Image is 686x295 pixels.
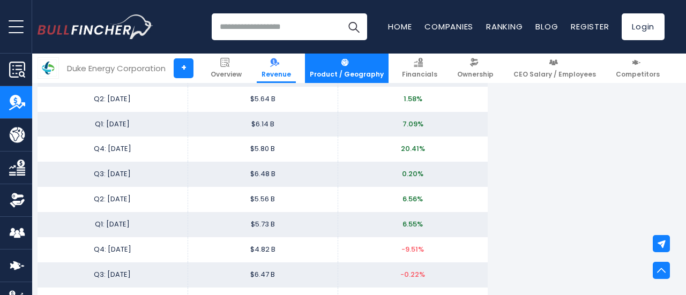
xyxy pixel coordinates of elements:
[401,143,425,154] span: 20.41%
[340,13,367,40] button: Search
[402,169,423,179] span: 0.20%
[38,87,188,112] td: Q2: [DATE]
[513,70,596,79] span: CEO Salary / Employees
[188,87,338,112] td: $5.64 B
[404,94,422,104] span: 1.58%
[257,54,296,83] a: Revenue
[402,219,423,229] span: 6.55%
[38,262,188,288] td: Q3: [DATE]
[38,162,188,187] td: Q3: [DATE]
[397,54,442,83] a: Financials
[9,192,25,208] img: Ownership
[402,119,423,129] span: 7.09%
[535,21,558,32] a: Blog
[424,21,473,32] a: Companies
[188,187,338,212] td: $5.56 B
[38,212,188,237] td: Q1: [DATE]
[38,137,188,162] td: Q4: [DATE]
[38,187,188,212] td: Q2: [DATE]
[174,58,193,78] a: +
[38,14,153,39] a: Go to homepage
[206,54,247,83] a: Overview
[400,269,425,279] span: -0.22%
[262,70,291,79] span: Revenue
[188,162,338,187] td: $6.48 B
[402,70,437,79] span: Financials
[188,212,338,237] td: $5.73 B
[38,112,188,137] td: Q1: [DATE]
[305,54,389,83] a: Product / Geography
[457,70,494,79] span: Ownership
[401,244,424,254] span: -9.51%
[622,13,665,40] a: Login
[188,137,338,162] td: $5.80 B
[388,21,412,32] a: Home
[188,237,338,262] td: $4.82 B
[211,70,242,79] span: Overview
[452,54,498,83] a: Ownership
[188,112,338,137] td: $6.14 B
[402,194,423,204] span: 6.56%
[611,54,665,83] a: Competitors
[571,21,609,32] a: Register
[38,237,188,262] td: Q4: [DATE]
[38,58,58,78] img: DUK logo
[188,262,338,288] td: $6.47 B
[509,54,601,83] a: CEO Salary / Employees
[38,14,153,39] img: Bullfincher logo
[67,62,166,74] div: Duke Energy Corporation
[486,21,523,32] a: Ranking
[616,70,660,79] span: Competitors
[310,70,384,79] span: Product / Geography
